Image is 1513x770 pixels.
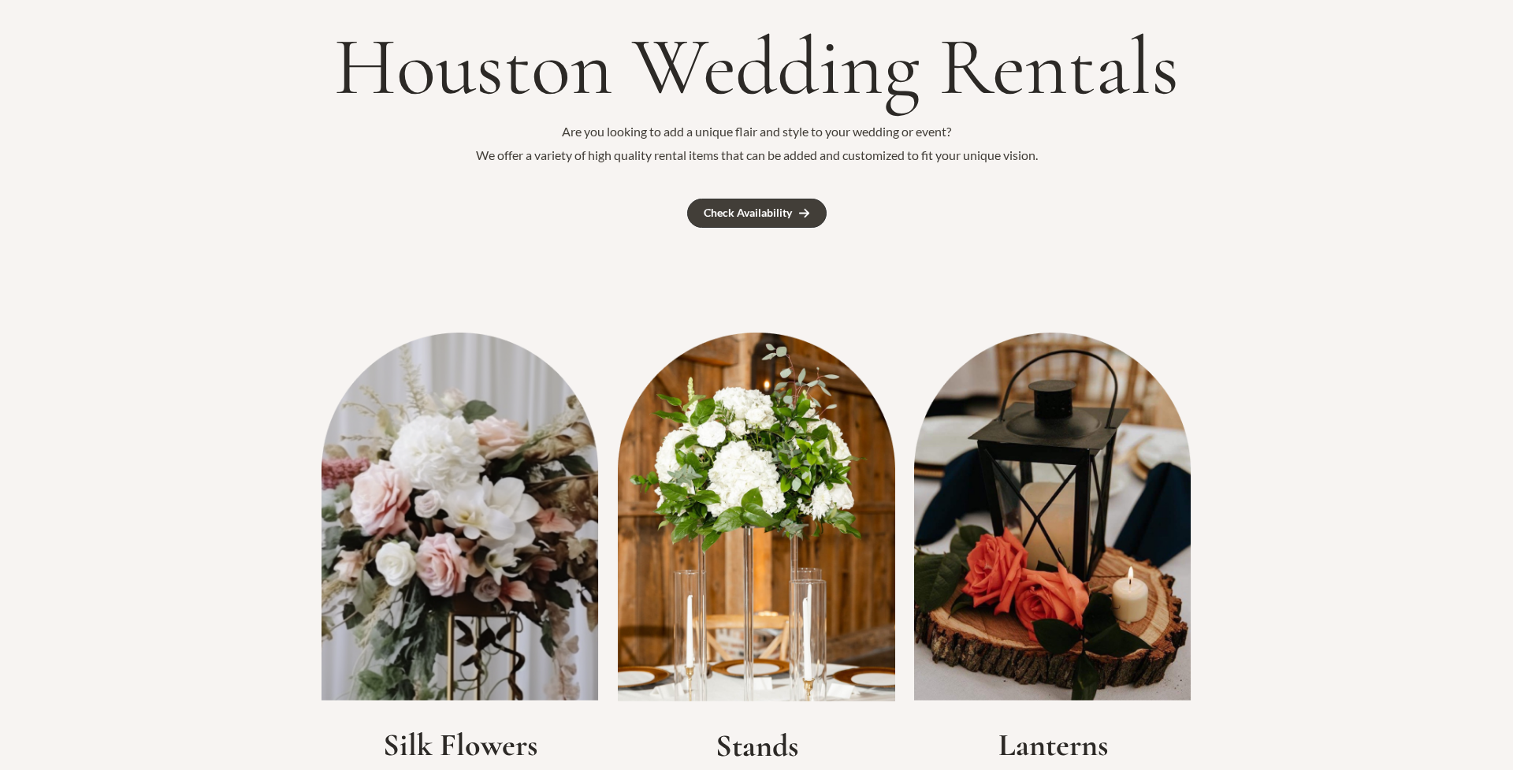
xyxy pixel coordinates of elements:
h2: Silk Flowers [322,726,599,764]
p: Are you looking to add a unique flair and style to your wedding or event? We offer a variety of h... [284,120,1229,166]
h1: Houston Wedding Rentals [284,22,1229,112]
a: Check Availability [687,199,827,228]
h2: Lanterns [914,726,1191,764]
h2: Stands [618,727,895,764]
div: Check Availability [704,207,792,218]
